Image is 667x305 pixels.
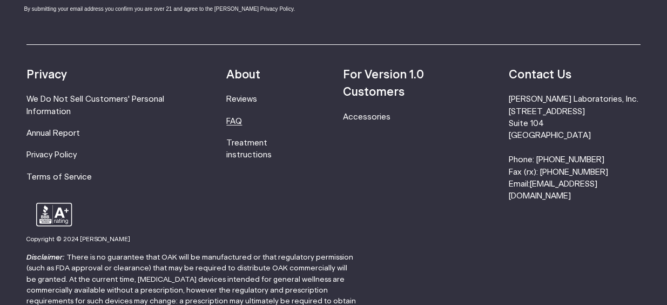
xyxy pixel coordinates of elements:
[226,117,242,125] a: FAQ
[26,254,65,261] strong: Disclaimer:
[26,95,164,115] a: We Do Not Sell Customers' Personal Information
[24,5,321,13] div: By submitting your email address you confirm you are over 21 and agree to the [PERSON_NAME] Priva...
[26,173,92,181] a: Terms of Service
[26,129,80,137] a: Annual Report
[343,69,424,98] strong: For Version 1.0 Customers
[226,139,272,159] a: Treatment instructions
[26,69,67,81] strong: Privacy
[26,236,130,242] small: Copyright © 2024 [PERSON_NAME]
[509,69,571,81] strong: Contact Us
[509,180,597,200] a: [EMAIL_ADDRESS][DOMAIN_NAME]
[343,113,390,121] a: Accessories
[226,69,260,81] strong: About
[509,94,641,203] li: [PERSON_NAME] Laboratories, Inc. [STREET_ADDRESS] Suite 104 [GEOGRAPHIC_DATA] Phone: [PHONE_NUMBE...
[26,151,77,159] a: Privacy Policy
[226,95,257,103] a: Reviews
